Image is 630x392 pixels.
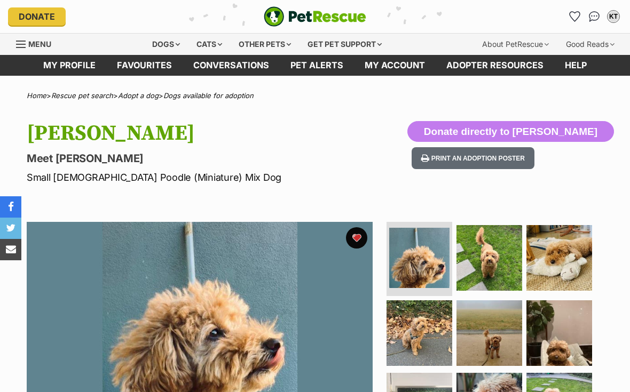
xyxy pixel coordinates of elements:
[27,121,385,146] h1: [PERSON_NAME]
[231,34,298,55] div: Other pets
[145,34,187,55] div: Dogs
[346,227,367,249] button: favourite
[605,8,622,25] button: My account
[27,91,46,100] a: Home
[475,34,556,55] div: About PetRescue
[300,34,389,55] div: Get pet support
[566,8,584,25] a: Favourites
[183,55,280,76] a: conversations
[354,55,436,76] a: My account
[51,91,113,100] a: Rescue pet search
[280,55,354,76] a: Pet alerts
[33,55,106,76] a: My profile
[27,170,385,185] p: Small [DEMOGRAPHIC_DATA] Poodle (Miniature) Mix Dog
[407,121,614,142] button: Donate directly to [PERSON_NAME]
[558,34,622,55] div: Good Reads
[189,34,230,55] div: Cats
[106,55,183,76] a: Favourites
[412,147,534,169] button: Print an adoption poster
[554,55,597,76] a: Help
[389,228,450,288] img: Photo of Jerry Russellton
[566,8,622,25] ul: Account quick links
[608,11,619,22] div: KT
[264,6,366,27] a: PetRescue
[16,34,59,53] a: Menu
[456,225,522,291] img: Photo of Jerry Russellton
[526,300,592,366] img: Photo of Jerry Russellton
[526,225,592,291] img: Photo of Jerry Russellton
[28,39,51,49] span: Menu
[118,91,159,100] a: Adopt a dog
[436,55,554,76] a: Adopter resources
[163,91,254,100] a: Dogs available for adoption
[456,300,522,366] img: Photo of Jerry Russellton
[589,11,600,22] img: chat-41dd97257d64d25036548639549fe6c8038ab92f7586957e7f3b1b290dea8141.svg
[8,7,66,26] a: Donate
[264,6,366,27] img: logo-e224e6f780fb5917bec1dbf3a21bbac754714ae5b6737aabdf751b685950b380.svg
[586,8,603,25] a: Conversations
[27,151,385,166] p: Meet [PERSON_NAME]
[387,300,452,366] img: Photo of Jerry Russellton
